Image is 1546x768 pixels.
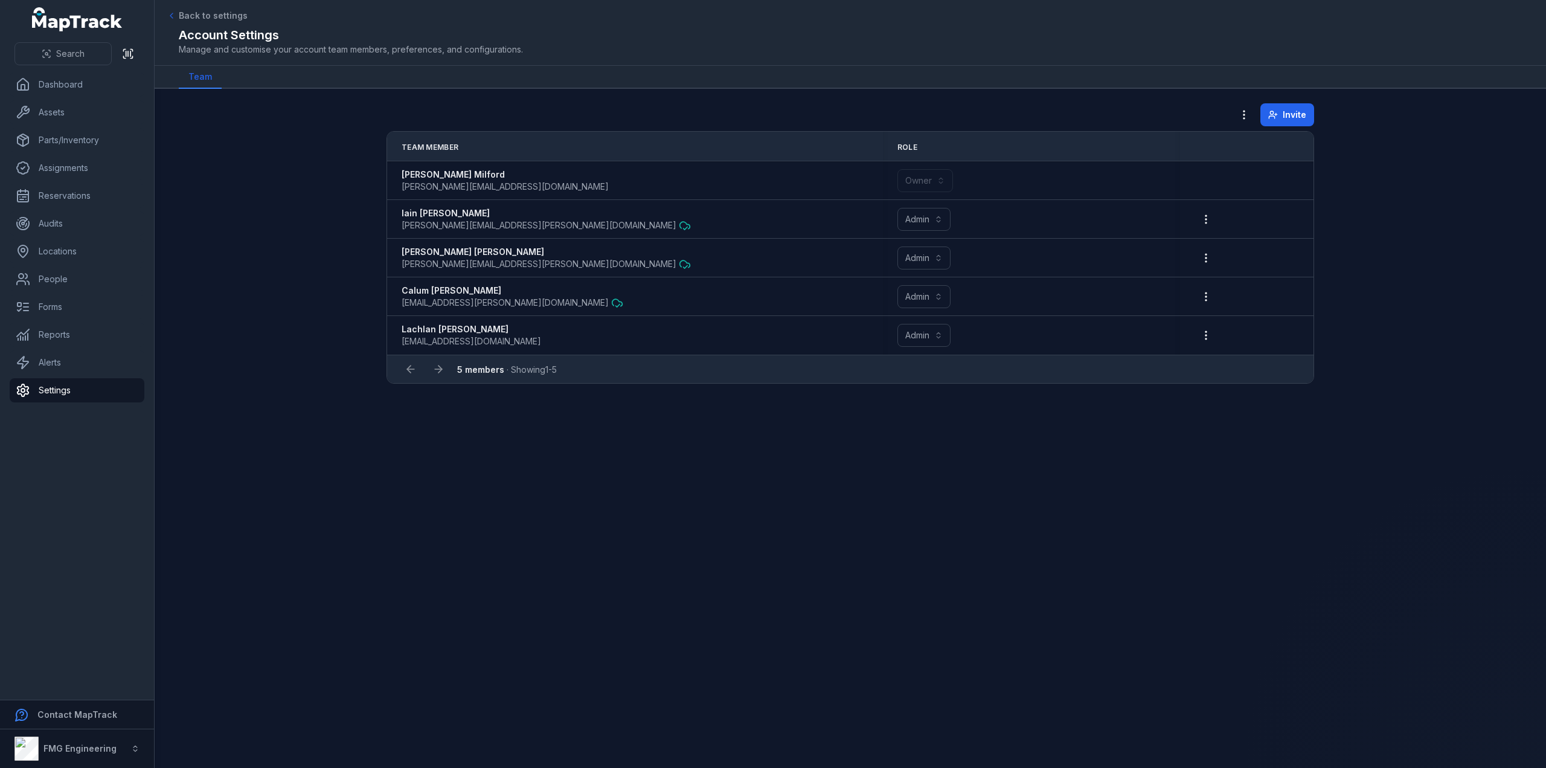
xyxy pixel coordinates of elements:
strong: [PERSON_NAME] Milford [402,169,609,181]
span: Back to settings [179,10,248,22]
span: [PERSON_NAME][EMAIL_ADDRESS][PERSON_NAME][DOMAIN_NAME] [402,258,676,270]
a: Reports [10,323,144,347]
a: Alerts [10,350,144,375]
a: Settings [10,378,144,402]
button: Invite [1260,103,1314,126]
strong: Contact MapTrack [37,709,117,720]
a: Assets [10,100,144,124]
button: Admin [897,285,951,308]
strong: Iain [PERSON_NAME] [402,207,691,219]
button: Admin [897,247,951,269]
strong: 5 members [457,364,504,375]
span: [EMAIL_ADDRESS][DOMAIN_NAME] [402,335,541,347]
a: MapTrack [32,7,123,31]
span: · Showing 1 - 5 [457,364,557,375]
strong: Calum [PERSON_NAME] [402,285,623,297]
span: Invite [1283,109,1306,121]
a: Assignments [10,156,144,180]
strong: Lachlan [PERSON_NAME] [402,323,541,335]
a: Reservations [10,184,144,208]
span: Manage and customise your account team members, preferences, and configurations. [179,44,1522,56]
span: Search [56,48,85,60]
a: Locations [10,239,144,263]
a: Forms [10,295,144,319]
a: Back to settings [167,10,248,22]
span: Team Member [402,143,458,152]
span: [EMAIL_ADDRESS][PERSON_NAME][DOMAIN_NAME] [402,297,609,309]
button: Admin [897,208,951,231]
span: [PERSON_NAME][EMAIL_ADDRESS][DOMAIN_NAME] [402,181,609,193]
span: Role [897,143,917,152]
a: Audits [10,211,144,236]
button: Search [14,42,112,65]
h2: Account Settings [179,27,1522,44]
a: Parts/Inventory [10,128,144,152]
a: People [10,267,144,291]
a: Team [179,66,222,89]
strong: FMG Engineering [43,743,117,753]
span: [PERSON_NAME][EMAIL_ADDRESS][PERSON_NAME][DOMAIN_NAME] [402,219,676,231]
a: Dashboard [10,73,144,97]
button: Admin [897,324,951,347]
strong: [PERSON_NAME] [PERSON_NAME] [402,246,691,258]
